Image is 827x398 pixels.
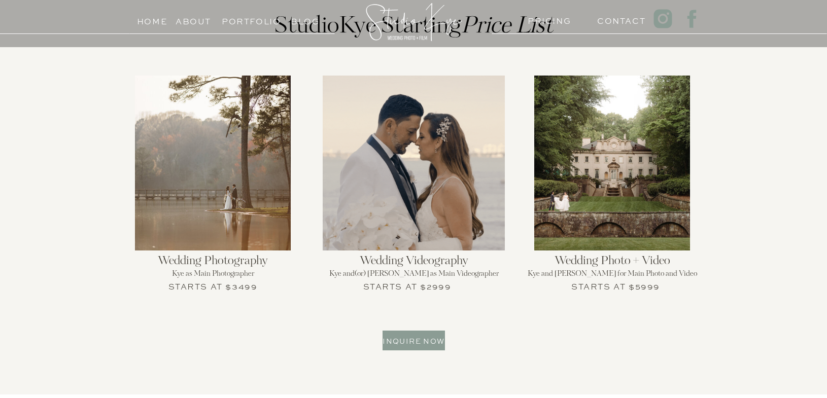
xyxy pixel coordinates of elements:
[597,14,636,23] a: Contact
[114,255,312,270] h2: Wedding Photography
[528,14,567,23] a: PRICING
[132,14,171,24] a: Home
[167,279,258,292] h3: Starts at $3499
[222,14,268,24] a: Portfolio
[315,255,513,270] h2: Wedding Videography
[570,279,661,292] h3: Starts at $5999
[461,16,553,38] i: Price List
[282,14,328,24] a: Blog
[513,270,711,285] h2: Kye and [PERSON_NAME] for Main Photo and Video
[226,14,601,44] h2: StudioKye Starting
[383,335,445,344] a: Inquire now
[315,270,513,285] h2: Kye and(or) [PERSON_NAME] as Main Videographer
[513,255,711,271] h2: Wedding Photo + Video
[362,279,453,292] h3: Starts at $2999
[176,14,211,24] a: About
[114,270,312,285] h2: Kye as Main Photographer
